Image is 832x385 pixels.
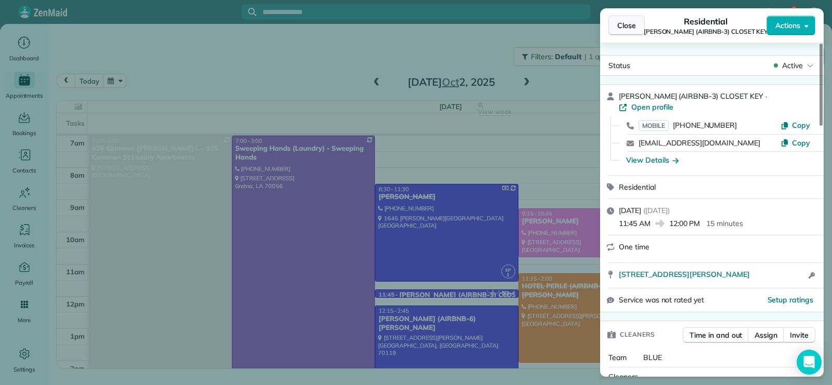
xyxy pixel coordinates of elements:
span: Time in and out [690,330,742,340]
span: Cleaners [608,372,638,381]
span: Residential [684,15,728,28]
button: Copy [781,138,810,148]
span: Copy [792,121,810,130]
span: Copy [792,138,810,148]
span: [DATE] [619,206,641,215]
button: Assign [748,327,784,343]
a: MOBILE[PHONE_NUMBER] [639,120,737,130]
span: Cleaners [620,329,655,340]
span: · [763,92,769,100]
button: Copy [781,120,810,130]
button: Setup ratings [768,295,814,305]
span: [STREET_ADDRESS][PERSON_NAME] [619,269,750,280]
span: One time [619,242,649,251]
span: [PHONE_NUMBER] [673,121,737,130]
span: [PERSON_NAME] (AIRBNB-3) CLOSET KEY [644,28,768,36]
span: Residential [619,182,656,192]
span: 12:00 PM [669,218,700,229]
div: Open Intercom Messenger [797,350,822,375]
button: Time in and out [683,327,749,343]
span: Service was not rated yet [619,295,704,306]
span: Active [782,60,803,71]
span: BLUE [643,353,662,362]
a: Open profile [619,102,673,112]
button: Open access information [805,269,817,282]
span: Close [617,20,636,31]
span: [PERSON_NAME] (AIRBNB-3) CLOSET KEY [619,91,763,101]
p: 15 minutes [706,218,743,229]
span: ( [DATE] ) [643,206,670,215]
span: Team [608,353,627,362]
span: Invite [790,330,809,340]
span: Actions [775,20,800,31]
button: View Details [626,155,679,165]
span: 11:45 AM [619,218,651,229]
a: [STREET_ADDRESS][PERSON_NAME] [619,269,805,280]
span: Status [608,61,630,70]
span: Open profile [631,102,673,112]
a: [EMAIL_ADDRESS][DOMAIN_NAME] [639,138,760,148]
button: Close [608,16,645,35]
span: MOBILE [639,120,669,131]
span: Assign [755,330,777,340]
button: Invite [783,327,815,343]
